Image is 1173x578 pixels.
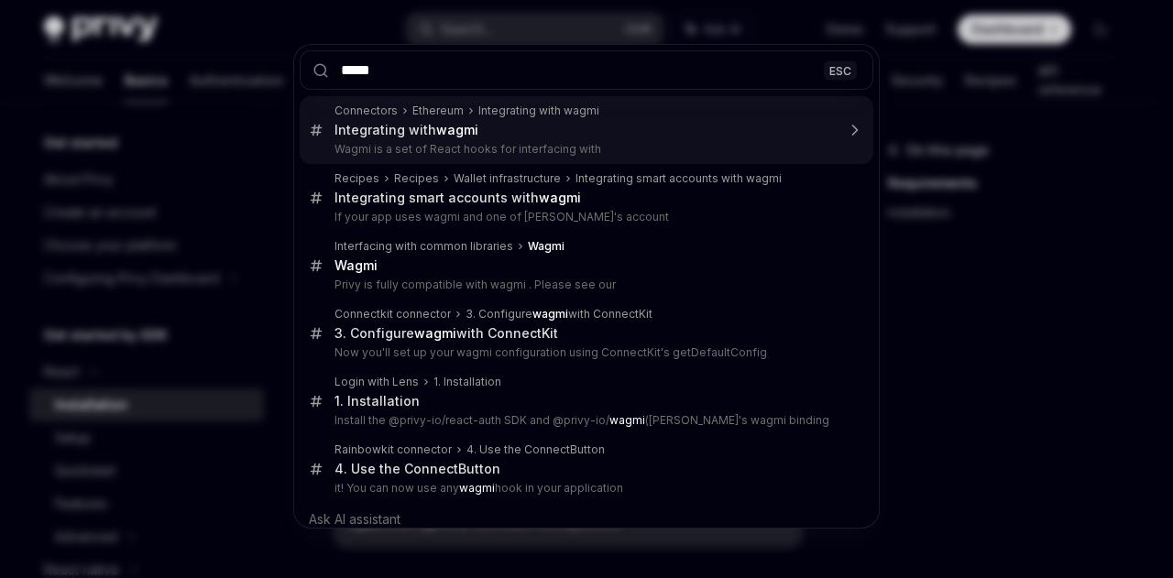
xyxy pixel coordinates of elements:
[334,345,835,360] p: Now you'll set up your wagmi configuration using ConnectKit's getDefaultConfig
[334,239,513,254] div: Interfacing with common libraries
[824,60,857,80] div: ESC
[334,171,379,186] div: Recipes
[334,142,835,157] p: Wagmi is a set of React hooks for interfacing with
[334,393,420,409] div: 1. Installation
[334,413,835,428] p: Install the @privy-io/react-auth SDK and @privy-io/ ([PERSON_NAME]'s wagmi binding
[466,442,605,457] div: 4. Use the ConnectButton
[436,122,478,137] b: wagmi
[478,104,599,118] div: Integrating with wagmi
[609,413,645,427] b: wagmi
[334,307,451,322] div: Connectkit connector
[334,257,378,273] b: Wagmi
[466,307,652,322] div: 3. Configure with ConnectKit
[539,190,581,205] b: wagmi
[334,278,835,292] p: Privy is fully compatible with wagmi . Please see our
[334,104,398,118] div: Connectors
[334,210,835,224] p: If your app uses wagmi and one of [PERSON_NAME]'s account
[576,171,782,186] div: Integrating smart accounts with wagmi
[528,239,565,253] b: Wagmi
[334,442,452,457] div: Rainbowkit connector
[412,104,464,118] div: Ethereum
[394,171,439,186] div: Recipes
[459,481,495,495] b: wagmi
[334,461,500,477] div: 4. Use the ConnectButton
[334,122,478,138] div: Integrating with
[334,325,558,342] div: 3. Configure with ConnectKit
[454,171,561,186] div: Wallet infrastructure
[414,325,456,341] b: wagmi
[334,190,581,206] div: Integrating smart accounts with
[334,481,835,496] p: it! You can now use any hook in your application
[433,375,501,389] div: 1. Installation
[532,307,568,321] b: wagmi
[300,503,873,536] div: Ask AI assistant
[334,375,419,389] div: Login with Lens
